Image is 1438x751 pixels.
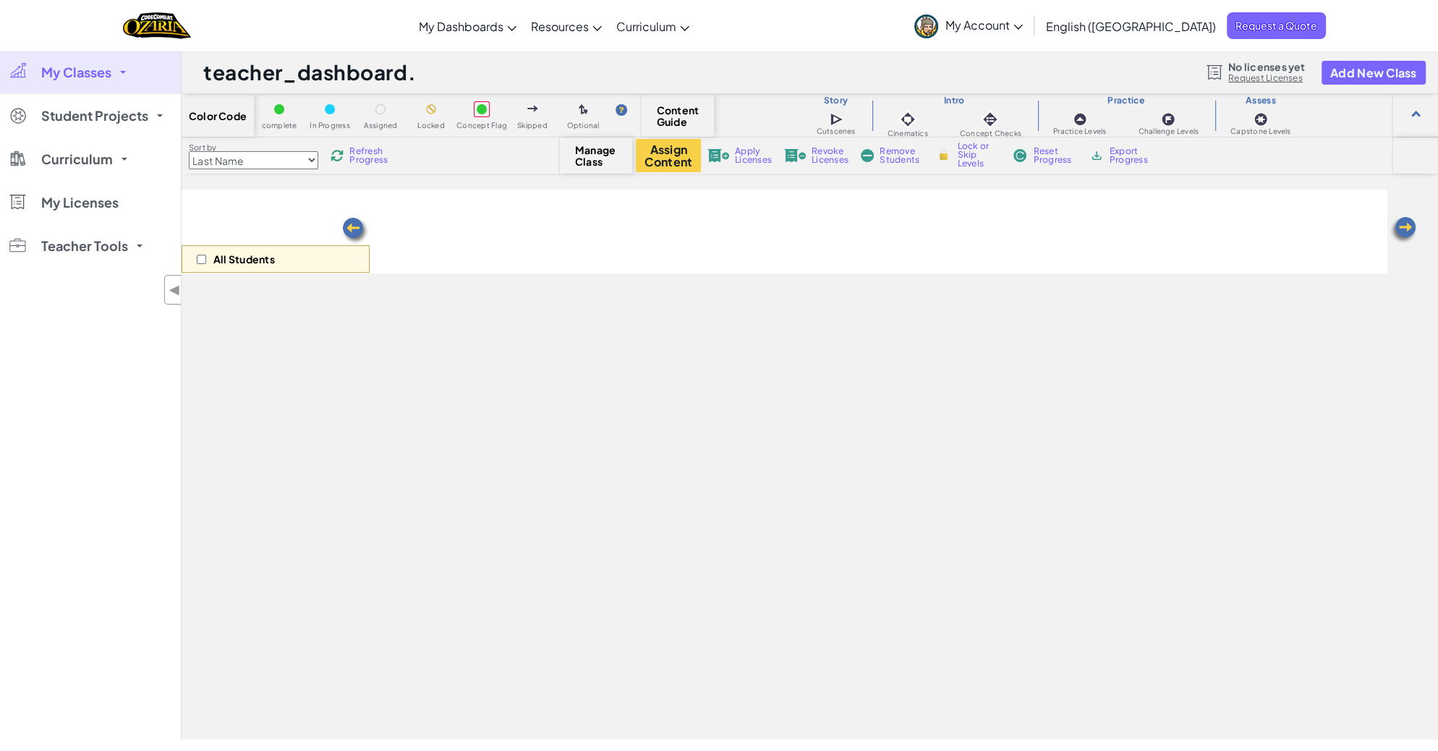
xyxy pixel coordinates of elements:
[1138,127,1199,135] span: Challenge Levels
[517,122,548,130] span: Skipped
[861,149,874,162] img: IconRemoveStudents.svg
[1322,61,1426,85] button: Add New Class
[41,109,148,122] span: Student Projects
[636,139,701,172] button: Assign Content
[575,144,618,167] span: Manage Class
[1110,147,1154,164] span: Export Progress
[880,147,923,164] span: Remove Students
[1039,7,1223,46] a: English ([GEOGRAPHIC_DATA])
[331,149,344,162] img: IconReload.svg
[456,122,507,130] span: Concept Flag
[189,110,247,122] span: Color Code
[898,109,918,130] img: IconCinematic.svg
[1013,149,1027,162] img: IconReset.svg
[1389,216,1418,245] img: Arrow_Left.png
[1230,127,1290,135] span: Capstone Levels
[1227,12,1326,39] a: Request a Quote
[707,149,729,162] img: IconLicenseApply.svg
[816,127,855,135] span: Cutscenes
[341,216,370,245] img: Arrow_Left.png
[213,253,275,265] p: All Students
[203,59,416,86] h1: teacher_dashboard.
[945,17,1023,33] span: My Account
[609,7,697,46] a: Curriculum
[936,148,951,161] img: IconLock.svg
[527,106,538,111] img: IconSkippedLevel.svg
[960,130,1021,137] span: Concept Checks
[169,279,181,300] span: ◀
[957,142,1000,168] span: Lock or Skip Levels
[1046,19,1216,34] span: English ([GEOGRAPHIC_DATA])
[567,122,600,130] span: Optional
[801,95,872,106] h3: Story
[1214,95,1306,106] h3: Assess
[657,104,699,127] span: Content Guide
[1089,149,1103,162] img: IconArchive.svg
[419,19,503,34] span: My Dashboards
[417,122,444,130] span: Locked
[1073,112,1087,127] img: IconPracticeLevel.svg
[531,19,589,34] span: Resources
[412,7,524,46] a: My Dashboards
[907,3,1030,48] a: My Account
[872,95,1037,106] h3: Intro
[980,109,1000,130] img: IconInteractive.svg
[123,11,190,41] a: Ozaria by CodeCombat logo
[349,147,394,164] span: Refresh Progress
[41,196,119,209] span: My Licenses
[41,66,111,79] span: My Classes
[1254,112,1268,127] img: IconCapstoneLevel.svg
[524,7,609,46] a: Resources
[123,11,190,41] img: Home
[1228,72,1305,84] a: Request Licenses
[1161,112,1175,127] img: IconChallengeLevel.svg
[364,122,398,130] span: Assigned
[830,111,845,127] img: IconCutscene.svg
[1053,127,1106,135] span: Practice Levels
[262,122,297,130] span: complete
[735,147,772,164] span: Apply Licenses
[1033,147,1076,164] span: Reset Progress
[1228,61,1305,72] span: No licenses yet
[616,19,676,34] span: Curriculum
[888,130,928,137] span: Cinematics
[784,149,806,162] img: IconLicenseRevoke.svg
[41,153,113,166] span: Curriculum
[914,14,938,38] img: avatar
[616,104,627,116] img: IconHint.svg
[1037,95,1214,106] h3: Practice
[310,122,350,130] span: In Progress
[579,104,588,116] img: IconOptionalLevel.svg
[41,239,128,253] span: Teacher Tools
[812,147,848,164] span: Revoke Licenses
[189,142,318,153] label: Sort by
